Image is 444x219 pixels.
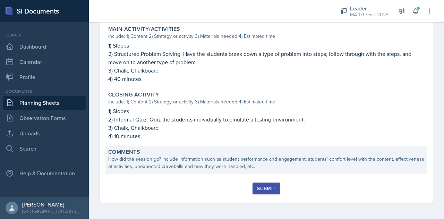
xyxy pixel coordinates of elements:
p: 4) 40 minutes [108,75,425,83]
a: Observation Forms [3,111,86,125]
div: Leader [3,32,86,38]
div: How did the session go? Include information such as student performance and engagement, students'... [108,155,425,170]
label: Closing Activity [108,91,159,98]
button: Submit [253,183,280,194]
p: 3) Chalk, Chalkboard [108,66,425,75]
p: 2) Structured Problem Solving: Have the students break down a type of problem into steps, follow ... [108,50,425,66]
div: Submit [257,186,275,191]
a: Search [3,142,86,155]
label: Comments [108,149,140,155]
div: Leader [350,4,388,12]
div: MA 171 / Fall 2025 [350,11,388,18]
div: [PERSON_NAME] [22,201,83,208]
p: 4) 10 minutes [108,132,425,140]
div: Include: 1) Content 2) Strategy or activity 3) Materials needed 4) Estimated time [108,33,425,40]
a: Planning Sheets [3,96,86,110]
p: 3) Chalk, Chalkboard [108,124,425,132]
p: 1) Slopes [108,107,425,115]
a: Uploads [3,126,86,140]
div: Documents [3,88,86,94]
a: Dashboard [3,40,86,53]
div: Include: 1) Content 2) Strategy or activity 3) Materials needed 4) Estimated time [108,98,425,106]
div: Help & Documentation [3,166,86,180]
label: Main Activity/Activities [108,26,180,33]
a: Profile [3,70,86,84]
div: [GEOGRAPHIC_DATA][US_STATE] in [GEOGRAPHIC_DATA] [22,208,83,215]
p: 2) Informal Quiz: Quiz the students individually to emulate a testing environment. [108,115,425,124]
p: 1) Slopes [108,41,425,50]
a: Calendar [3,55,86,69]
